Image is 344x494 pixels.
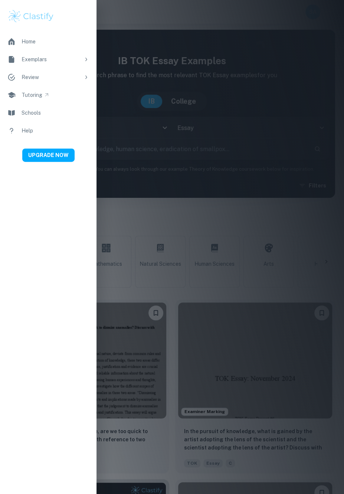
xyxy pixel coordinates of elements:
div: Home [22,37,36,46]
img: Clastify logo [7,9,55,24]
div: Exemplars [22,55,80,63]
div: Tutoring [22,91,42,99]
div: Help [22,127,33,135]
div: Schools [22,109,41,117]
button: UPGRADE NOW [22,148,75,162]
div: Review [22,73,80,81]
